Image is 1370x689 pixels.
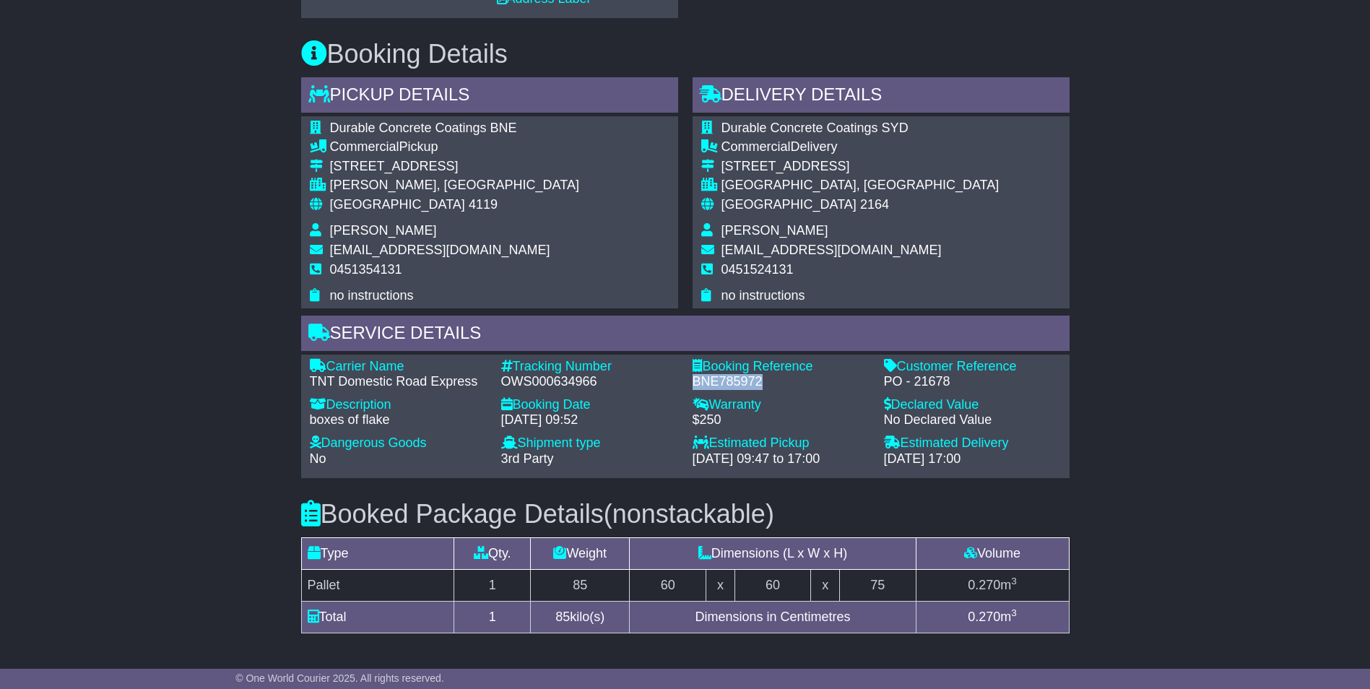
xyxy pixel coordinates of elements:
div: Tracking Number [501,359,678,375]
div: [STREET_ADDRESS] [721,159,1000,175]
span: [EMAIL_ADDRESS][DOMAIN_NAME] [330,243,550,257]
span: [EMAIL_ADDRESS][DOMAIN_NAME] [721,243,942,257]
span: no instructions [330,288,414,303]
div: Dangerous Goods [310,435,487,451]
td: Dimensions (L x W x H) [630,537,916,569]
div: BNE785972 [693,374,870,390]
span: [GEOGRAPHIC_DATA] [330,197,465,212]
td: 1 [454,601,531,633]
td: kilo(s) [531,601,630,633]
div: [STREET_ADDRESS] [330,159,579,175]
div: Declared Value [884,397,1061,413]
div: PO - 21678 [884,374,1061,390]
div: Booking Reference [693,359,870,375]
div: [DATE] 09:52 [501,412,678,428]
span: 85 [555,610,570,624]
div: TNT Domestic Road Express [310,374,487,390]
div: Delivery [721,139,1000,155]
td: Pallet [301,569,454,601]
td: 60 [734,569,811,601]
span: 4119 [469,197,498,212]
td: Qty. [454,537,531,569]
div: Description [310,397,487,413]
div: Booking Date [501,397,678,413]
h3: Booking Details [301,40,1070,69]
span: [PERSON_NAME] [721,223,828,238]
span: Durable Concrete Coatings SYD [721,121,909,135]
td: 75 [839,569,916,601]
div: No Declared Value [884,412,1061,428]
div: Pickup [330,139,579,155]
div: $250 [693,412,870,428]
td: Volume [916,537,1069,569]
sup: 3 [1011,607,1017,618]
span: no instructions [721,288,805,303]
span: (nonstackable) [604,499,774,529]
div: Carrier Name [310,359,487,375]
div: [DATE] 09:47 to 17:00 [693,451,870,467]
span: 2164 [860,197,889,212]
span: 0.270 [968,610,1000,624]
div: [DATE] 17:00 [884,451,1061,467]
span: 3rd Party [501,451,554,466]
span: [GEOGRAPHIC_DATA] [721,197,857,212]
div: OWS000634966 [501,374,678,390]
div: Estimated Delivery [884,435,1061,451]
div: Warranty [693,397,870,413]
span: 0451524131 [721,262,794,277]
td: Type [301,537,454,569]
div: Delivery Details [693,77,1070,116]
div: Service Details [301,316,1070,355]
div: [GEOGRAPHIC_DATA], [GEOGRAPHIC_DATA] [721,178,1000,194]
div: Customer Reference [884,359,1061,375]
span: Commercial [721,139,791,154]
h3: Booked Package Details [301,500,1070,529]
span: Commercial [330,139,399,154]
td: m [916,569,1069,601]
div: Estimated Pickup [693,435,870,451]
td: m [916,601,1069,633]
span: No [310,451,326,466]
td: 1 [454,569,531,601]
sup: 3 [1011,576,1017,586]
td: x [706,569,734,601]
td: x [811,569,839,601]
span: 0451354131 [330,262,402,277]
span: Durable Concrete Coatings BNE [330,121,517,135]
span: © One World Courier 2025. All rights reserved. [235,672,444,684]
span: [PERSON_NAME] [330,223,437,238]
td: 60 [630,569,706,601]
div: Shipment type [501,435,678,451]
td: Total [301,601,454,633]
td: Weight [531,537,630,569]
div: boxes of flake [310,412,487,428]
div: Pickup Details [301,77,678,116]
td: Dimensions in Centimetres [630,601,916,633]
td: 85 [531,569,630,601]
span: 0.270 [968,578,1000,592]
div: [PERSON_NAME], [GEOGRAPHIC_DATA] [330,178,579,194]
